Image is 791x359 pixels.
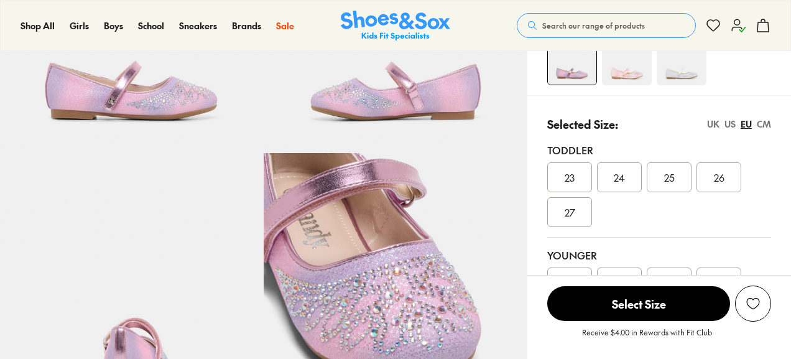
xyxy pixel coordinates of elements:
[70,19,89,32] a: Girls
[741,118,752,131] div: EU
[104,19,123,32] a: Boys
[179,19,217,32] a: Sneakers
[657,35,706,85] img: 4-502404_1
[547,142,771,157] div: Toddler
[341,11,450,41] a: Shoes & Sox
[724,118,736,131] div: US
[664,170,675,185] span: 25
[735,286,771,322] button: Add to wishlist
[714,170,724,185] span: 26
[542,20,645,31] span: Search our range of products
[232,19,261,32] a: Brands
[276,19,294,32] a: Sale
[517,13,696,38] button: Search our range of products
[565,170,575,185] span: 23
[138,19,164,32] a: School
[547,286,730,321] span: Select Size
[547,248,771,263] div: Younger
[757,118,771,131] div: CM
[341,11,450,41] img: SNS_Logo_Responsive.svg
[547,116,618,133] p: Selected Size:
[614,170,625,185] span: 24
[547,286,730,322] button: Select Size
[602,35,652,85] img: 4-530832_1
[548,36,596,85] img: 4-558074_1
[707,118,719,131] div: UK
[565,205,575,220] span: 27
[21,19,55,32] a: Shop All
[582,327,712,349] p: Receive $4.00 in Rewards with Fit Club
